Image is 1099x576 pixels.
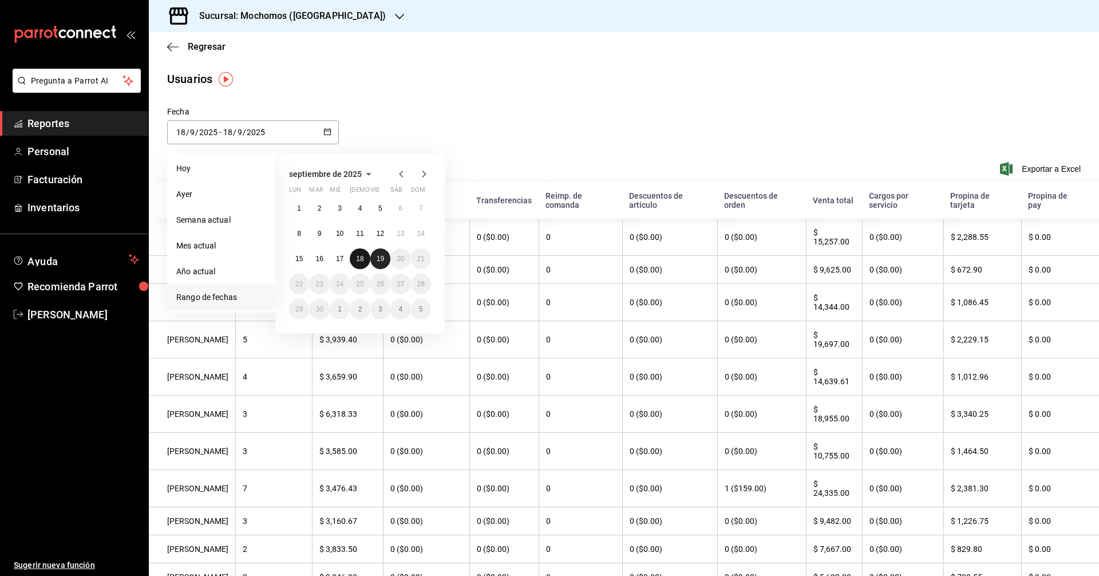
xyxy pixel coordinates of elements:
[315,255,323,263] abbr: 16 de septiembre de 2025
[539,219,622,256] th: 0
[622,433,717,470] th: 0 ($0.00)
[295,280,303,288] abbr: 22 de septiembre de 2025
[149,358,235,396] th: [PERSON_NAME]
[806,535,862,563] th: $ 7,667.00
[943,284,1021,321] th: $ 1,086.45
[806,396,862,433] th: $ 18,955.00
[943,470,1021,507] th: $ 2,381.30
[233,128,236,137] span: /
[383,507,469,535] th: 0 ($0.00)
[312,507,384,535] th: $ 3,160.67
[149,507,235,535] th: [PERSON_NAME]
[356,255,363,263] abbr: 18 de septiembre de 2025
[8,83,141,95] a: Pregunta a Parrot AI
[806,321,862,358] th: $ 19,697.00
[235,433,312,470] th: 3
[1021,358,1099,396] th: $ 0.00
[943,321,1021,358] th: $ 2,229.15
[167,106,339,118] div: Fecha
[539,396,622,433] th: 0
[370,299,390,319] button: 3 de octubre de 2025
[149,256,235,284] th: [PERSON_NAME]
[622,256,717,284] th: 0 ($0.00)
[1021,507,1099,535] th: $ 0.00
[943,433,1021,470] th: $ 1,464.50
[126,30,135,39] button: open_drawer_menu
[358,204,362,212] abbr: 4 de septiembre de 2025
[398,305,402,313] abbr: 4 de octubre de 2025
[370,198,390,219] button: 5 de septiembre de 2025
[862,321,943,358] th: 0 ($0.00)
[330,223,350,244] button: 10 de septiembre de 2025
[943,256,1021,284] th: $ 672.90
[862,256,943,284] th: 0 ($0.00)
[338,305,342,313] abbr: 1 de octubre de 2025
[186,128,189,137] span: /
[27,144,139,159] span: Personal
[383,470,469,507] th: 0 ($0.00)
[383,535,469,563] th: 0 ($0.00)
[717,433,806,470] th: 0 ($0.00)
[149,284,235,321] th: [PERSON_NAME]
[223,128,233,137] input: Day
[219,128,222,137] span: -
[397,255,404,263] abbr: 20 de septiembre de 2025
[297,230,301,238] abbr: 8 de septiembre de 2025
[390,274,410,294] button: 27 de septiembre de 2025
[717,396,806,433] th: 0 ($0.00)
[312,358,384,396] th: $ 3,659.90
[27,307,139,322] span: [PERSON_NAME]
[289,274,309,294] button: 22 de septiembre de 2025
[378,305,382,313] abbr: 3 de octubre de 2025
[622,470,717,507] th: 0 ($0.00)
[717,256,806,284] th: 0 ($0.00)
[806,182,862,219] th: Venta total
[370,186,379,198] abbr: viernes
[419,305,423,313] abbr: 5 de octubre de 2025
[188,41,226,52] span: Regresar
[149,470,235,507] th: [PERSON_NAME]
[417,230,425,238] abbr: 14 de septiembre de 2025
[235,507,312,535] th: 3
[167,207,275,233] li: Semana actual
[149,182,235,219] th: Nombre
[622,321,717,358] th: 0 ($0.00)
[390,223,410,244] button: 13 de septiembre de 2025
[539,507,622,535] th: 0
[27,200,139,215] span: Inventarios
[219,72,233,86] img: Tooltip marker
[27,253,124,266] span: Ayuda
[1021,396,1099,433] th: $ 0.00
[149,219,235,256] th: [PERSON_NAME]
[176,128,186,137] input: Day
[469,358,539,396] th: 0 ($0.00)
[862,507,943,535] th: 0 ($0.00)
[235,470,312,507] th: 7
[27,172,139,187] span: Facturación
[1002,162,1081,176] button: Exportar a Excel
[309,274,329,294] button: 23 de septiembre de 2025
[1021,182,1099,219] th: Propina de pay
[350,186,417,198] abbr: jueves
[195,128,199,137] span: /
[417,280,425,288] abbr: 28 de septiembre de 2025
[411,198,431,219] button: 7 de septiembre de 2025
[539,535,622,563] th: 0
[806,470,862,507] th: $ 24,335.00
[167,285,275,310] li: Rango de fechas
[330,198,350,219] button: 3 de septiembre de 2025
[237,128,243,137] input: Month
[622,358,717,396] th: 0 ($0.00)
[370,248,390,269] button: 19 de septiembre de 2025
[235,358,312,396] th: 4
[717,219,806,256] th: 0 ($0.00)
[469,396,539,433] th: 0 ($0.00)
[622,507,717,535] th: 0 ($0.00)
[622,396,717,433] th: 0 ($0.00)
[235,535,312,563] th: 2
[350,299,370,319] button: 2 de octubre de 2025
[289,248,309,269] button: 15 de septiembre de 2025
[943,507,1021,535] th: $ 1,226.75
[309,248,329,269] button: 16 de septiembre de 2025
